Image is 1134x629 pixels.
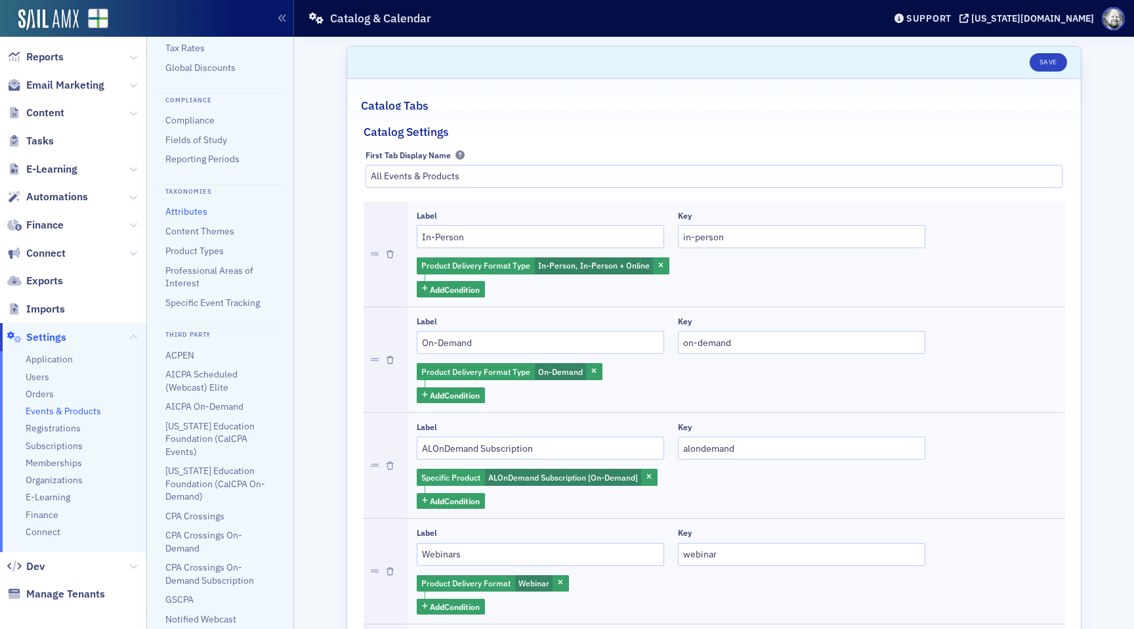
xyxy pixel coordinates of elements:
[156,93,284,105] h4: Compliance
[26,491,70,504] a: E-Learning
[421,472,480,483] span: Specific Product
[156,328,284,340] h4: Third Party
[156,184,284,197] h4: Taxonomies
[7,50,64,64] a: Reports
[678,528,692,538] div: Key
[421,260,530,271] span: Product Delivery Format Type
[165,465,265,502] a: [US_STATE] Education Foundation (CalCPA On-Demand)
[165,510,224,522] a: CPA Crossings
[165,420,255,458] a: [US_STATE] Education Foundation (CalCPA Events)
[18,9,79,30] img: SailAMX
[488,472,638,483] span: ALOnDemand Subscription [On-Demand]
[26,274,63,288] span: Exports
[678,316,692,326] div: Key
[538,260,650,271] span: In-Person, In-Person + Online
[906,12,952,24] div: Support
[165,225,234,237] a: Content Themes
[26,353,73,366] a: Application
[678,211,692,221] div: Key
[430,284,480,295] span: Add Condition
[430,601,480,613] span: Add Condition
[26,78,104,93] span: Email Marketing
[165,62,236,74] a: Global Discounts
[165,561,254,586] a: CPA Crossings On-Demand Subscription
[26,509,58,521] a: Finance
[165,349,194,361] a: ACPEN
[7,559,45,574] a: Dev
[421,578,511,588] span: Product Delivery Format
[7,587,105,601] a: Manage Tenants
[26,405,101,418] a: Events & Products
[165,134,227,146] a: Fields of Study
[26,162,77,177] span: E-Learning
[7,218,64,232] a: Finance
[417,599,486,615] button: AddCondition
[678,422,692,432] div: Key
[417,575,569,592] div: Webinar
[26,388,54,401] a: Orders
[165,368,238,393] a: AICPA Scheduled (Webcast) Elite
[7,302,65,316] a: Imports
[165,42,205,54] a: Tax Rates
[165,594,194,605] a: GSCPA
[417,469,658,486] div: ALOnDemand Subscription [On-Demand]
[421,366,530,377] span: Product Delivery Format Type
[417,493,486,510] button: AddCondition
[26,371,49,383] a: Users
[26,474,83,487] a: Organizations
[7,106,64,120] a: Content
[165,245,224,257] a: Product Types
[165,206,207,217] a: Attributes
[165,401,243,412] a: AICPA On-Demand
[26,190,88,204] span: Automations
[7,78,104,93] a: Email Marketing
[417,211,437,221] div: Label
[7,134,54,148] a: Tasks
[971,12,1094,24] div: [US_STATE][DOMAIN_NAME]
[165,297,260,309] a: Specific Event Tracking
[26,526,60,538] span: Connect
[26,330,66,345] span: Settings
[7,162,77,177] a: E-Learning
[88,9,108,29] img: SailAMX
[7,246,66,261] a: Connect
[26,246,66,261] span: Connect
[26,422,81,435] a: Registrations
[7,274,63,288] a: Exports
[1102,7,1125,30] span: Profile
[430,495,480,507] span: Add Condition
[417,316,437,326] div: Label
[7,190,88,204] a: Automations
[165,153,240,165] a: Reporting Periods
[417,528,437,538] div: Label
[430,389,480,401] span: Add Condition
[26,50,64,64] span: Reports
[7,330,66,345] a: Settings
[1030,53,1067,72] button: Save
[26,587,105,601] span: Manage Tenants
[26,134,54,148] span: Tasks
[330,11,431,26] h1: Catalog & Calendar
[417,257,669,274] div: In-Person, In-Person + Online
[26,457,82,469] a: Memberships
[165,529,242,553] a: CPA Crossings On-Demand
[26,106,64,120] span: Content
[165,114,215,126] a: Compliance
[26,440,83,452] a: Subscriptions
[165,613,236,625] a: Notified Webcast
[361,97,429,114] h2: Catalog Tabs
[518,578,549,588] span: Webinar
[364,123,449,141] h2: Catalog Settings
[366,150,451,160] div: First Tab Display Name
[26,559,45,574] span: Dev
